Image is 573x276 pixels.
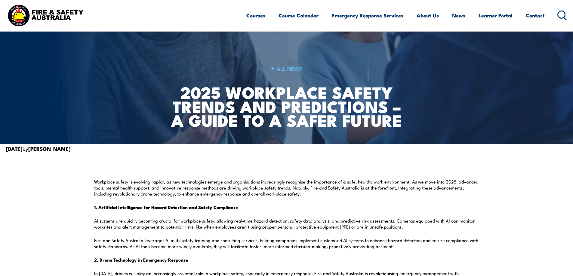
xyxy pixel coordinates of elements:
a: Emergency Response Services [332,8,403,23]
a: ALL NEWS [168,65,405,72]
strong: [PERSON_NAME] [28,145,71,153]
a: Courses [246,8,265,23]
a: Contact [526,8,545,23]
h1: 2025 Workplace Safety Trends and Predictions – A Guide to a Safer Future [168,85,405,127]
a: News [452,8,465,23]
p: Workplace safety is evolving rapidly as new technologies emerge and organisations increasingly re... [94,179,479,197]
strong: 1. Artificial Intelligence for Hazard Detection and Safety Compliance [94,204,238,211]
p: AI systems are quickly becoming crucial for workplace safety, allowing real-time hazard detection... [94,218,479,230]
span: by [6,145,71,152]
strong: [DATE] [6,145,23,153]
strong: 2. Drone Technology in Emergency Response [94,256,188,263]
a: Learner Portal [479,8,513,23]
p: Fire and Safety Australia leverages AI in its safety training and consulting services, helping co... [94,237,479,249]
a: Course Calendar [279,8,319,23]
a: About Us [417,8,439,23]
